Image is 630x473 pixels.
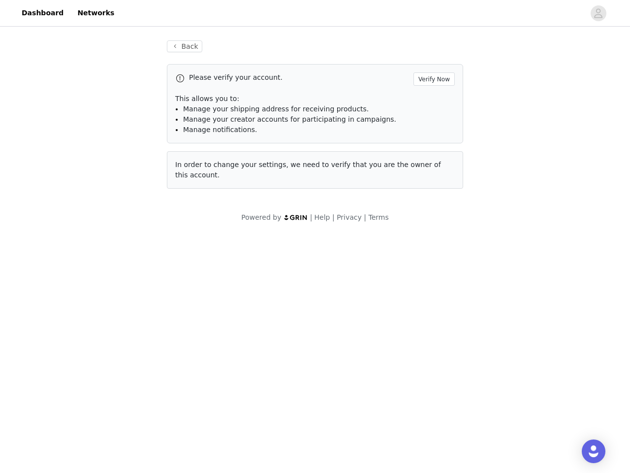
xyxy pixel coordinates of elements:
a: Help [315,213,330,221]
p: This allows you to: [175,94,455,104]
span: Powered by [241,213,281,221]
a: Privacy [337,213,362,221]
span: Manage your creator accounts for participating in campaigns. [183,115,396,123]
span: Manage notifications. [183,126,257,134]
span: | [310,213,313,221]
button: Verify Now [413,72,455,86]
span: Manage your shipping address for receiving products. [183,105,369,113]
div: Open Intercom Messenger [582,439,605,463]
img: logo [283,214,308,221]
a: Dashboard [16,2,69,24]
span: | [364,213,366,221]
p: Please verify your account. [189,72,409,83]
a: Terms [368,213,388,221]
span: | [332,213,335,221]
button: Back [167,40,202,52]
span: In order to change your settings, we need to verify that you are the owner of this account. [175,161,441,179]
div: avatar [594,5,603,21]
a: Networks [71,2,120,24]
